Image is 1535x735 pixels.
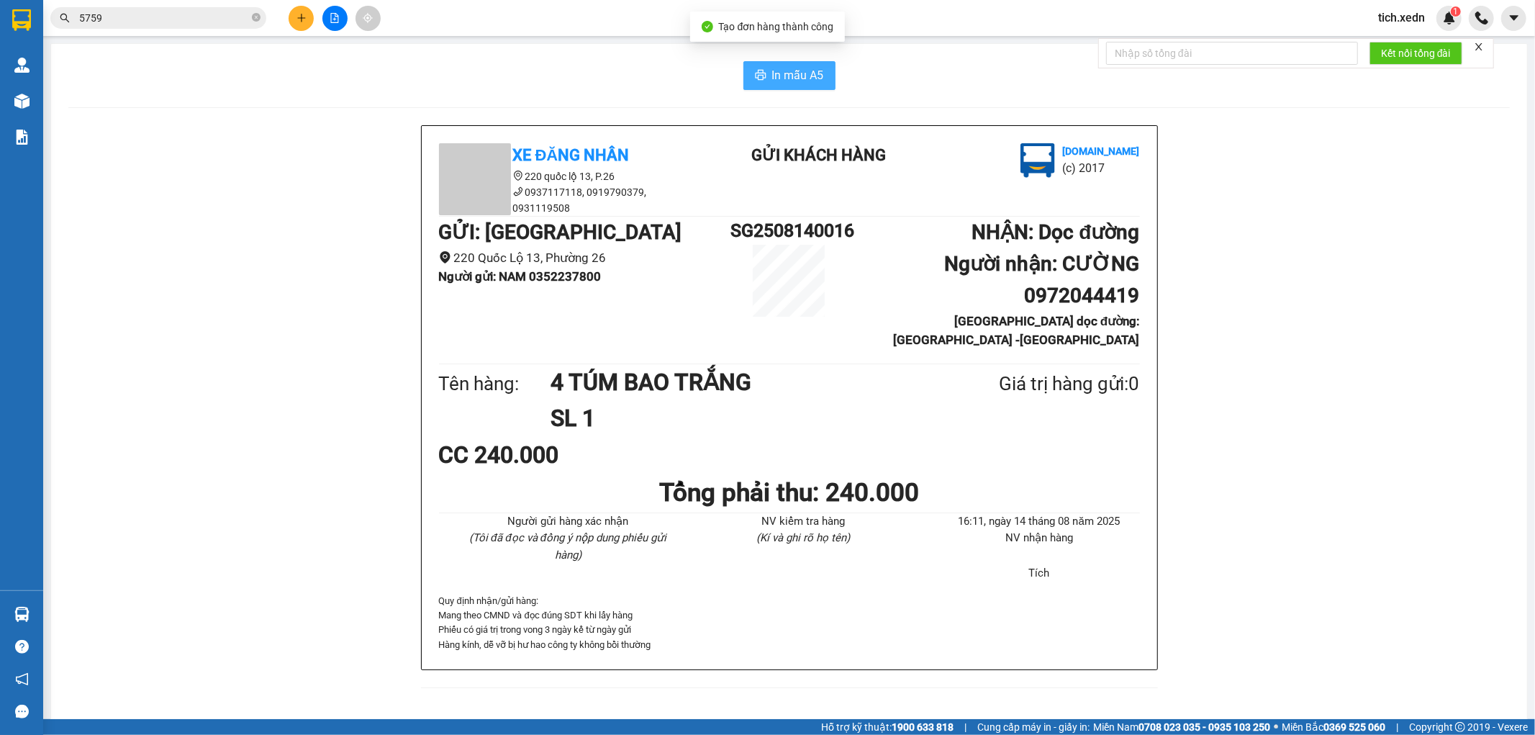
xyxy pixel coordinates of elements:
[439,220,682,244] b: GỬI : [GEOGRAPHIC_DATA]
[1396,719,1398,735] span: |
[703,513,904,531] li: NV kiểm tra hàng
[15,640,29,654] span: question-circle
[439,248,731,268] li: 220 Quốc Lộ 13, Phường 26
[1451,6,1461,17] sup: 1
[1093,719,1270,735] span: Miền Nam
[1443,12,1456,24] img: icon-new-feature
[1455,722,1465,732] span: copyright
[60,13,70,23] span: search
[1369,42,1462,65] button: Kết nối tổng đài
[929,369,1139,399] div: Giá trị hàng gửi: 0
[14,94,30,109] img: warehouse-icon
[439,251,451,263] span: environment
[772,66,824,84] span: In mẫu A5
[821,719,954,735] span: Hỗ trợ kỹ thuật:
[1062,145,1139,157] b: [DOMAIN_NAME]
[702,21,713,32] span: check-circle
[121,68,198,86] li: (c) 2017
[469,531,666,562] i: (Tôi đã đọc và đồng ý nộp dung phiếu gửi hàng)
[12,9,31,31] img: logo-vxr
[439,369,551,399] div: Tên hàng:
[156,18,191,53] img: logo.jpg
[1106,42,1358,65] input: Nhập số tổng đài
[14,58,30,73] img: warehouse-icon
[513,146,630,164] b: Xe Đăng Nhân
[1367,9,1436,27] span: tich.xedn
[513,171,523,181] span: environment
[1274,724,1278,730] span: ⚪️
[468,513,669,531] li: Người gửi hàng xác nhận
[330,13,340,23] span: file-add
[15,705,29,718] span: message
[513,186,523,197] span: phone
[356,6,381,31] button: aim
[751,146,886,164] b: Gửi khách hàng
[892,721,954,733] strong: 1900 633 818
[79,10,249,26] input: Tìm tên, số ĐT hoặc mã đơn
[14,607,30,622] img: warehouse-icon
[14,130,30,145] img: solution-icon
[439,473,1140,513] h1: Tổng phải thu: 240.000
[439,184,698,216] li: 0937117118, 0919790379, 0931119508
[363,13,373,23] span: aim
[756,531,850,544] i: (Kí và ghi rõ họ tên)
[1501,6,1526,31] button: caret-down
[1474,42,1484,52] span: close
[1138,721,1270,733] strong: 0708 023 035 - 0935 103 250
[893,314,1139,348] b: [GEOGRAPHIC_DATA] dọc đường: [GEOGRAPHIC_DATA] -[GEOGRAPHIC_DATA]
[1323,721,1385,733] strong: 0369 525 060
[18,93,63,161] b: Xe Đăng Nhân
[439,269,602,284] b: Người gửi : NAM 0352237800
[1062,159,1139,177] li: (c) 2017
[439,437,670,473] div: CC 240.000
[322,6,348,31] button: file-add
[1282,719,1385,735] span: Miền Bắc
[719,21,834,32] span: Tạo đơn hàng thành công
[755,69,766,83] span: printer
[938,513,1139,531] li: 16:11, ngày 14 tháng 08 năm 2025
[121,55,198,66] b: [DOMAIN_NAME]
[89,21,142,89] b: Gửi khách hàng
[439,594,1140,653] div: Quy định nhận/gửi hàng :
[551,400,929,436] h1: SL 1
[743,61,836,90] button: printerIn mẫu A5
[938,530,1139,547] li: NV nhận hàng
[15,672,29,686] span: notification
[252,13,261,22] span: close-circle
[1381,45,1451,61] span: Kết nối tổng đài
[730,217,847,245] h1: SG2508140016
[944,252,1139,307] b: Người nhận : CƯỜNG 0972044419
[977,719,1090,735] span: Cung cấp máy in - giấy in:
[439,168,698,184] li: 220 quốc lộ 13, P.26
[252,12,261,25] span: close-circle
[1508,12,1521,24] span: caret-down
[289,6,314,31] button: plus
[938,565,1139,582] li: Tích
[439,608,1140,652] p: Mang theo CMND và đọc đúng SDT khi lấy hàng Phiếu có giá trị trong vong 3 ngày kể từ ngày gửi Hàn...
[1020,143,1055,178] img: logo.jpg
[972,220,1139,244] b: NHẬN : Dọc đường
[1453,6,1458,17] span: 1
[551,364,929,400] h1: 4 TÚM BAO TRẮNG
[1475,12,1488,24] img: phone-icon
[964,719,966,735] span: |
[296,13,307,23] span: plus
